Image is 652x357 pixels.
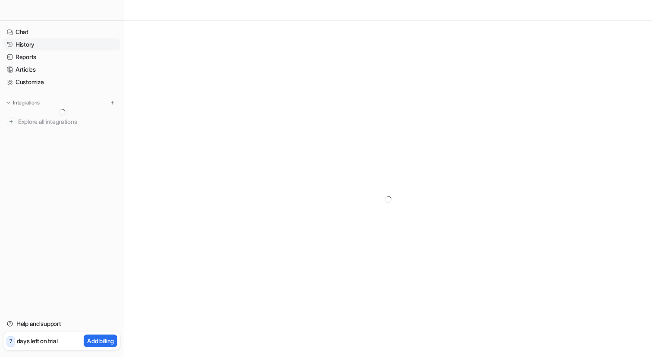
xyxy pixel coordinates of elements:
a: History [3,38,120,51]
p: Add billing [87,336,114,345]
button: Integrations [3,98,42,107]
a: Help and support [3,318,120,330]
img: expand menu [5,100,11,106]
p: Integrations [13,99,40,106]
p: days left on trial [17,336,58,345]
img: menu_add.svg [110,100,116,106]
a: Customize [3,76,120,88]
p: 7 [9,338,12,345]
a: Articles [3,63,120,76]
button: Add billing [84,335,117,347]
img: explore all integrations [7,117,16,126]
a: Explore all integrations [3,116,120,128]
a: Reports [3,51,120,63]
a: Chat [3,26,120,38]
span: Explore all integrations [18,115,117,129]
